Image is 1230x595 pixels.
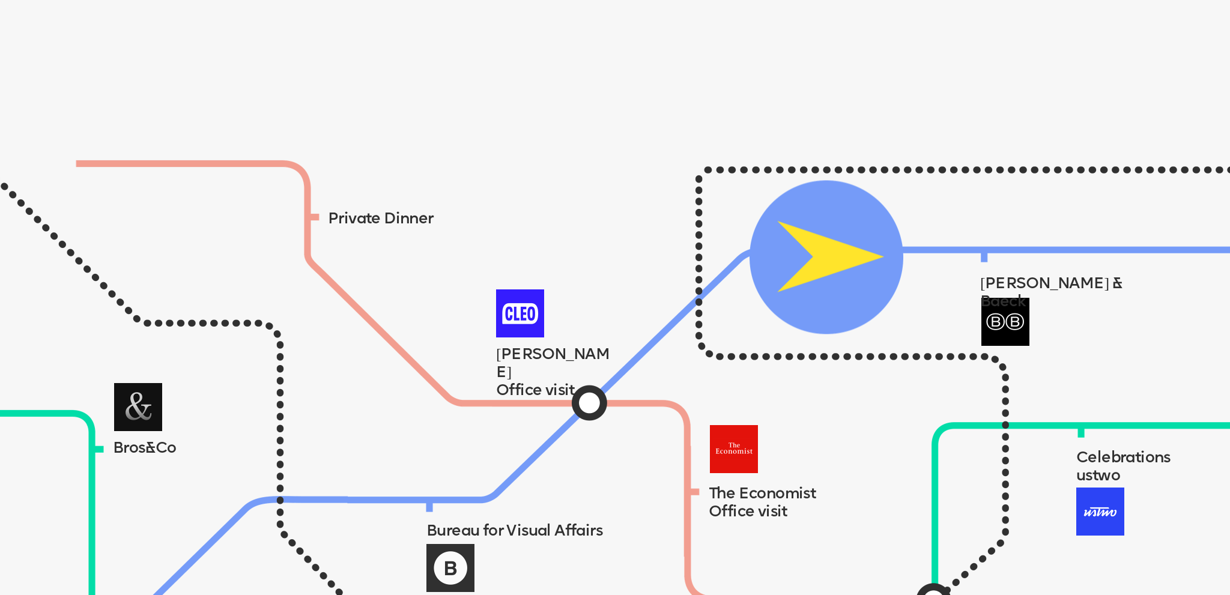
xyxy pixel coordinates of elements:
[426,524,602,539] span: Bureau for Visual Affairs
[1076,450,1171,484] span: Celebrations ustwo
[709,504,787,520] span: Office visit
[750,180,903,334] img: image-903c038a-45a2-4411-9f2d-94c5749b4a89.png
[496,383,575,399] span: Office visit
[328,211,434,227] span: Private Dinner
[496,347,610,381] span: [PERSON_NAME]
[980,276,1126,310] span: [PERSON_NAME] & Baeck
[709,486,816,502] span: The Economist
[113,441,177,456] span: Bros&Co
